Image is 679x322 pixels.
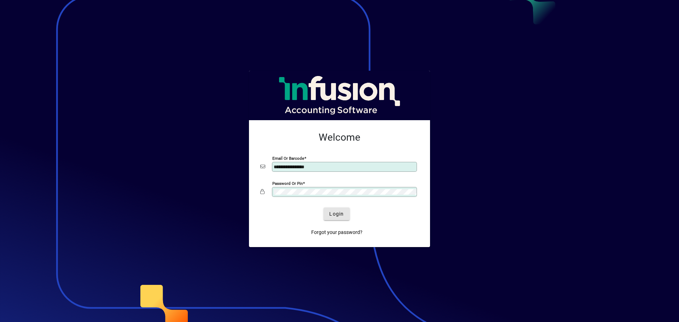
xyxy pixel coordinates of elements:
[260,131,419,144] h2: Welcome
[272,156,304,161] mat-label: Email or Barcode
[272,181,303,186] mat-label: Password or Pin
[308,226,365,239] a: Forgot your password?
[311,229,362,236] span: Forgot your password?
[324,207,349,220] button: Login
[329,210,344,218] span: Login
